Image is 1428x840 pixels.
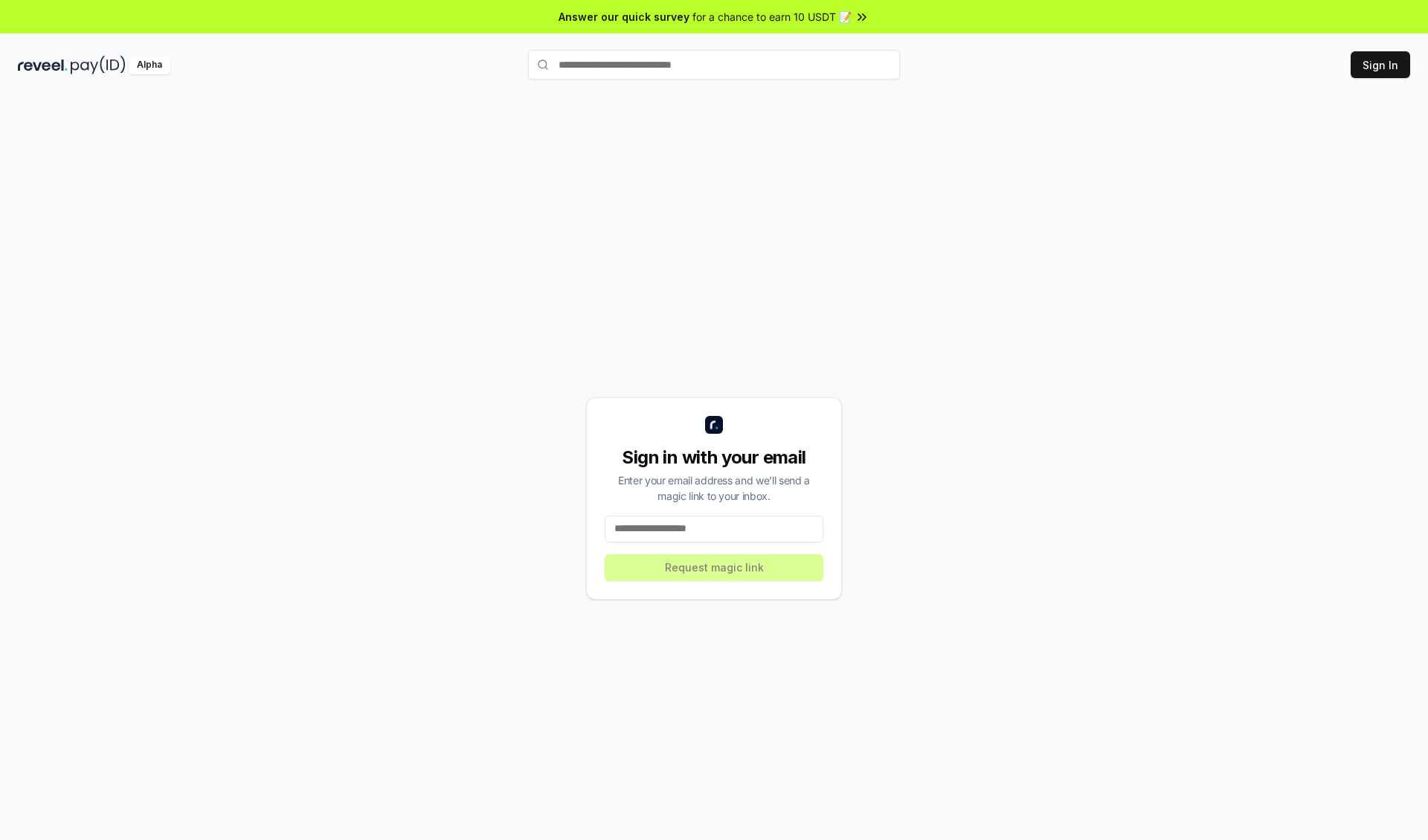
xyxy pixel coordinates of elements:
img: pay_id [71,56,126,74]
div: Enter your email address and we’ll send a magic link to your inbox. [605,472,823,504]
div: Alpha [129,56,170,74]
span: for a chance to earn 10 USDT 📝 [692,9,852,25]
span: Answer our quick survey [559,9,689,25]
button: Sign In [1351,51,1410,78]
div: Sign in with your email [605,446,823,469]
img: logo_small [705,416,723,434]
img: reveel_dark [18,56,68,74]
